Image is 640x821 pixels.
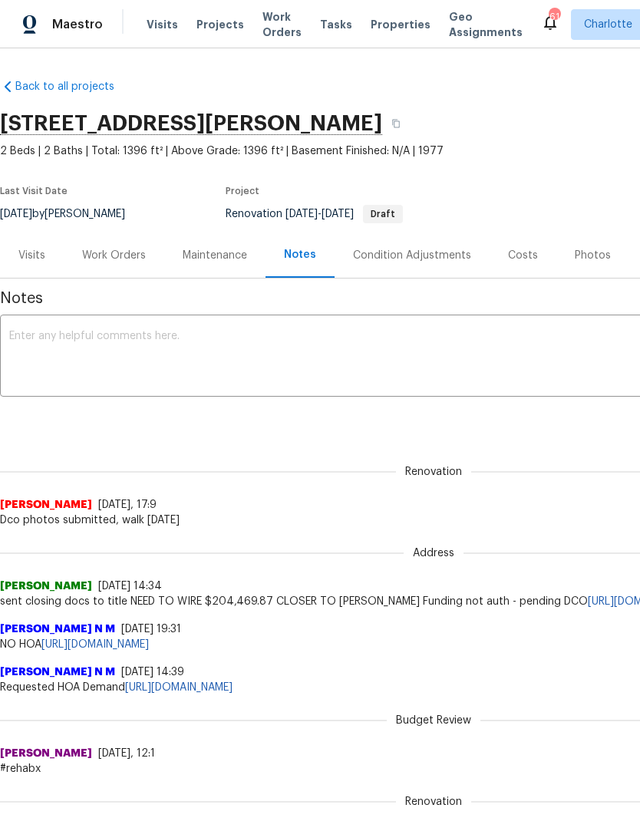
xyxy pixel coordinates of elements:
span: [DATE] [285,209,318,219]
span: [DATE] 19:31 [121,624,181,635]
a: [URL][DOMAIN_NAME] [41,639,149,650]
span: Maestro [52,17,103,32]
span: Project [226,186,259,196]
span: Renovation [226,209,403,219]
span: [DATE] 14:39 [121,667,184,678]
div: Costs [508,248,538,263]
div: Work Orders [82,248,146,263]
button: Copy Address [382,110,410,137]
span: [DATE], 12:1 [98,748,155,759]
span: Visits [147,17,178,32]
span: [DATE], 17:9 [98,500,157,510]
div: 61 [549,9,559,25]
span: [DATE] [322,209,354,219]
div: Notes [284,247,316,262]
div: Condition Adjustments [353,248,471,263]
span: Address [404,546,464,561]
span: - [285,209,354,219]
span: Charlotte [584,17,632,32]
span: Budget Review [387,713,480,728]
span: Draft [365,209,401,219]
span: Renovation [396,464,471,480]
div: Maintenance [183,248,247,263]
a: [URL][DOMAIN_NAME] [125,682,233,693]
div: Photos [575,248,611,263]
span: Properties [371,17,431,32]
span: Geo Assignments [449,9,523,40]
div: Visits [18,248,45,263]
span: [DATE] 14:34 [98,581,162,592]
span: Tasks [320,19,352,30]
span: Renovation [396,794,471,809]
span: Work Orders [262,9,302,40]
span: Projects [196,17,244,32]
